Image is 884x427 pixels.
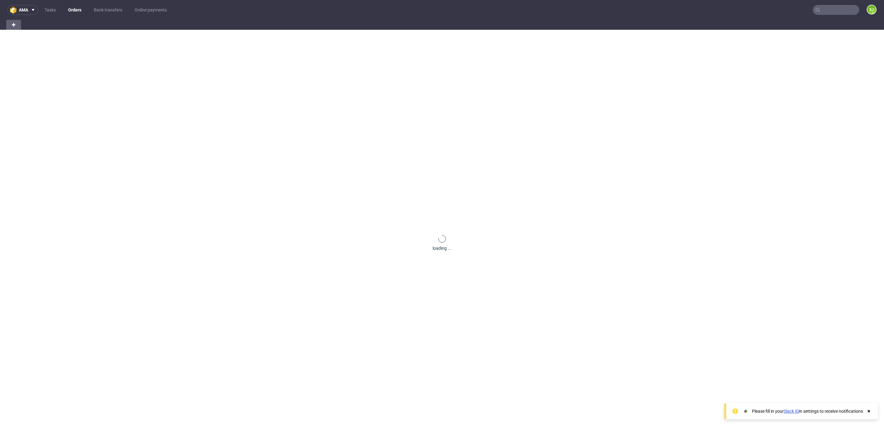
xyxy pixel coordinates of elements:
div: Please fill in your in settings to receive notifications [752,408,863,414]
button: ama [7,5,38,15]
a: Bank transfers [90,5,126,15]
a: Tasks [41,5,59,15]
span: ama [19,8,28,12]
a: Online payments [131,5,170,15]
div: loading ... [433,245,451,251]
img: logo [10,7,19,14]
figcaption: EJ [867,5,876,14]
a: Orders [64,5,85,15]
a: Slack ID [784,409,799,414]
img: Slack [743,408,749,414]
